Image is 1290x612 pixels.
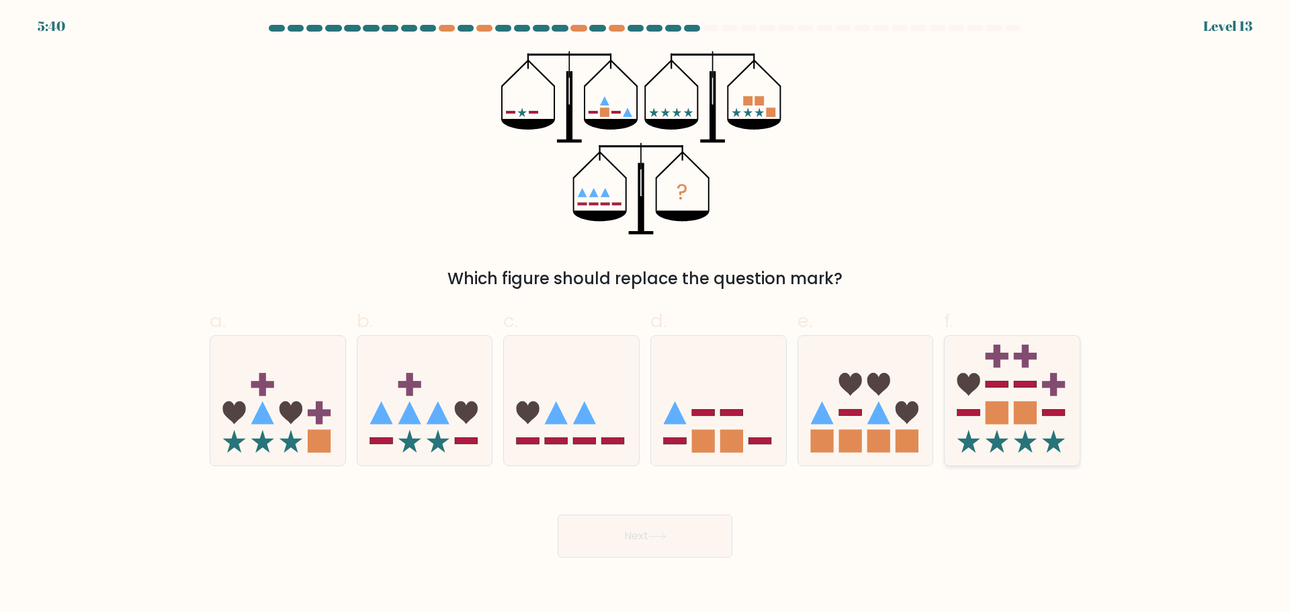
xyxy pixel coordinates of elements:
span: b. [357,308,373,334]
div: 5:40 [38,16,65,36]
span: f. [944,308,953,334]
button: Next [558,515,732,558]
tspan: ? [677,177,689,207]
span: e. [798,308,812,334]
div: Which figure should replace the question mark? [218,267,1072,291]
span: c. [503,308,518,334]
span: d. [650,308,666,334]
div: Level 13 [1203,16,1252,36]
span: a. [210,308,226,334]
